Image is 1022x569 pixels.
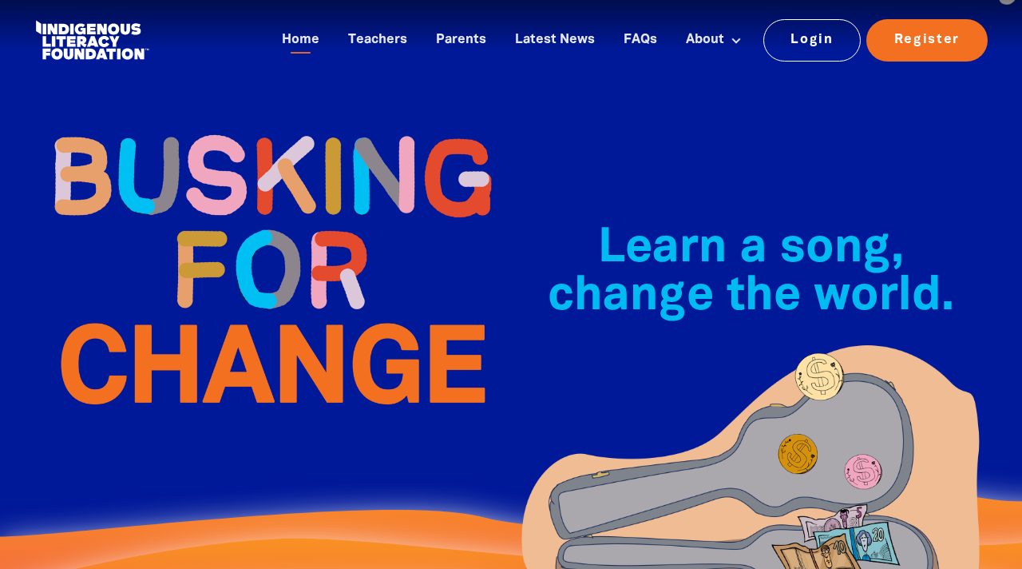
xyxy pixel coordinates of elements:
[676,27,751,54] a: About
[548,227,954,319] span: Learn a song, change the world.
[272,27,329,54] a: Home
[339,27,417,54] a: Teachers
[614,27,667,54] a: FAQs
[763,19,862,61] a: Login
[505,27,604,54] a: Latest News
[866,19,988,61] a: Register
[426,27,496,54] a: Parents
